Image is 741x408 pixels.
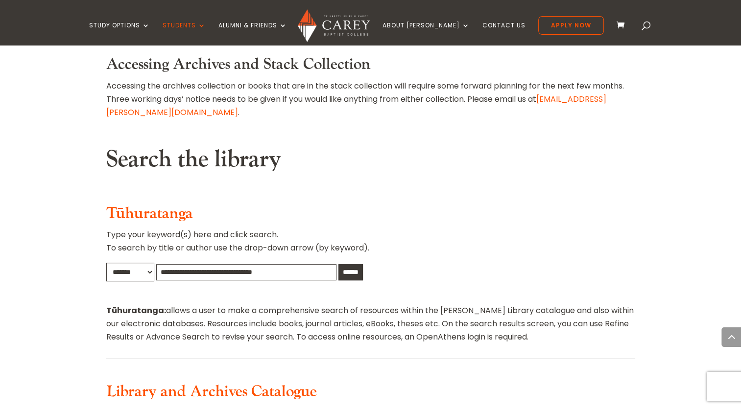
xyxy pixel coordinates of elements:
[106,305,166,316] strong: Tūhuratanga:
[163,22,206,45] a: Students
[106,204,635,228] h3: Tūhuratanga
[106,79,635,119] p: Accessing the archives collection or books that are in the stack collection will require some for...
[106,304,635,344] p: allows a user to make a comprehensive search of resources within the [PERSON_NAME] Library catalo...
[106,383,635,406] h3: Library and Archives Catalogue
[538,16,604,35] a: Apply Now
[89,22,150,45] a: Study Options
[218,22,287,45] a: Alumni & Friends
[482,22,526,45] a: Contact Us
[106,145,635,179] h2: Search the library
[382,22,470,45] a: About [PERSON_NAME]
[298,9,370,42] img: Carey Baptist College
[106,55,635,79] h3: Accessing Archives and Stack Collection
[106,228,635,262] p: Type your keyword(s) here and click search. To search by title or author use the drop-down arrow ...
